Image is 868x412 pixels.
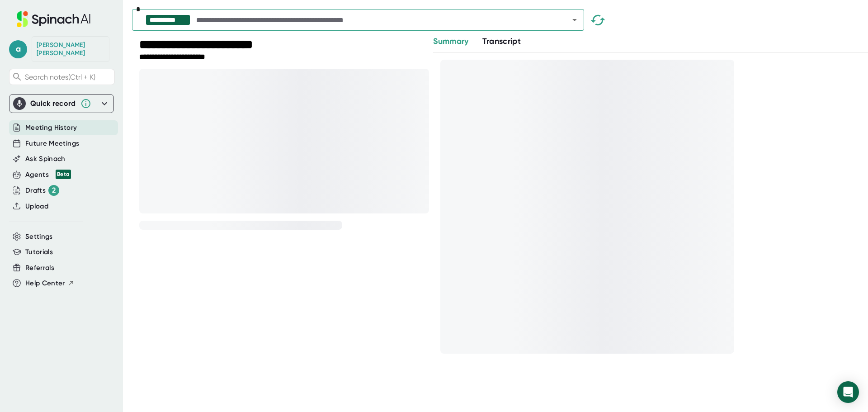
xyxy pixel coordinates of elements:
[25,185,59,196] div: Drafts
[25,278,75,289] button: Help Center
[25,278,65,289] span: Help Center
[25,138,79,149] button: Future Meetings
[433,36,468,46] span: Summary
[9,40,27,58] span: a
[25,263,54,273] button: Referrals
[25,73,95,81] span: Search notes (Ctrl + K)
[25,123,77,133] button: Meeting History
[56,170,71,179] div: Beta
[30,99,76,108] div: Quick record
[433,35,468,47] button: Summary
[25,185,59,196] button: Drafts 2
[25,170,71,180] button: Agents Beta
[837,381,859,403] div: Open Intercom Messenger
[568,14,581,26] button: Open
[25,232,53,242] button: Settings
[25,247,53,257] button: Tutorials
[13,95,110,113] div: Quick record
[25,201,48,212] button: Upload
[482,36,521,46] span: Transcript
[482,35,521,47] button: Transcript
[48,185,59,196] div: 2
[25,170,71,180] div: Agents
[25,154,66,164] button: Ask Spinach
[37,41,104,57] div: Amanda Koch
